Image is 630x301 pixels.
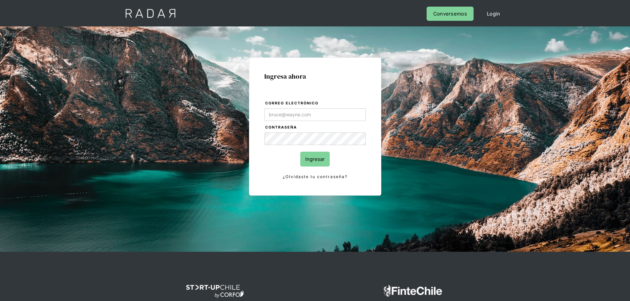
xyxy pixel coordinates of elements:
label: Correo electrónico [265,100,366,107]
form: Login Form [264,100,366,180]
input: Ingresar [300,152,330,167]
a: Conversemos [427,7,474,21]
label: Contraseña [265,124,366,131]
a: Login [480,7,507,21]
a: ¿Olvidaste tu contraseña? [265,173,366,180]
input: bruce@wayne.com [265,108,366,121]
h1: Ingresa ahora [264,73,366,80]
